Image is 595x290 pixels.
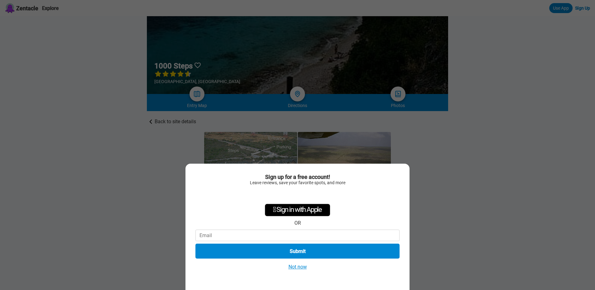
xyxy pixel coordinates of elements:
input: Email [195,230,400,241]
button: Submit [195,244,400,259]
div: Sign up for a free account! [195,174,400,180]
iframe: Knop Inloggen met Google [264,188,331,202]
div: Leave reviews, save your favorite spots, and more [195,180,400,185]
div: OR [294,220,301,226]
button: Not now [287,264,309,270]
div: Sign in with Apple [265,204,330,216]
